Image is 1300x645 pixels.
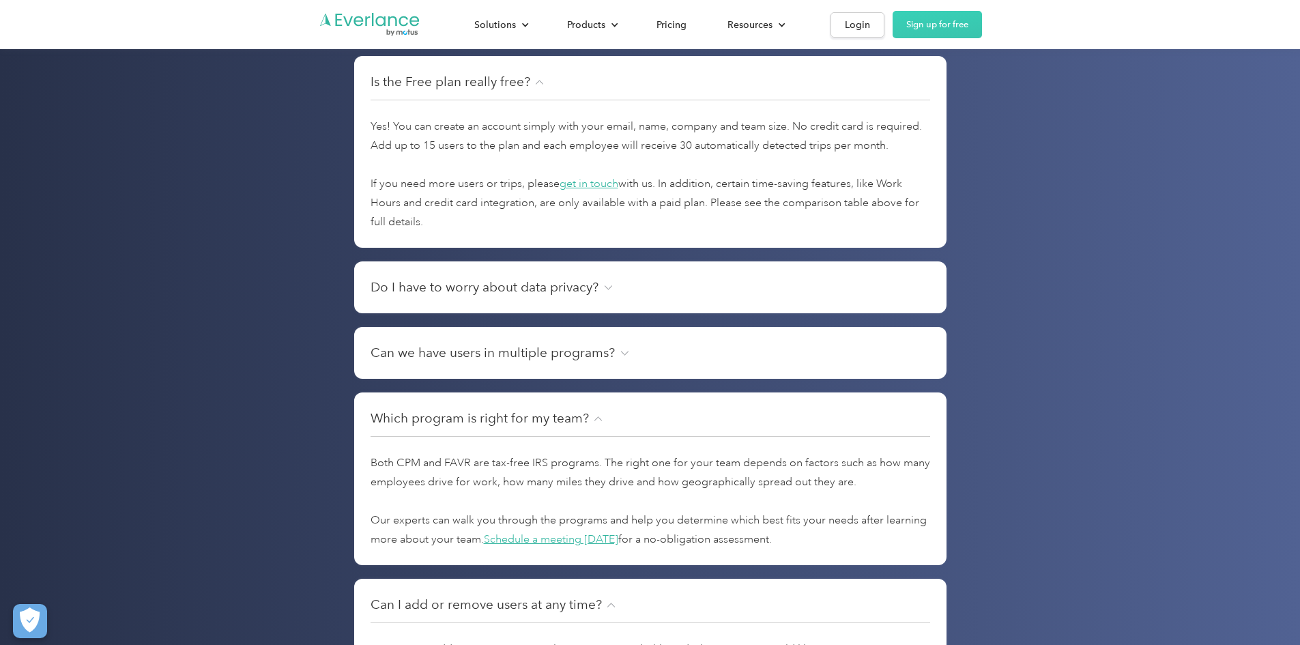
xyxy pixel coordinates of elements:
[371,155,930,174] p: ‍
[474,16,516,33] div: Solutions
[643,13,700,37] a: Pricing
[371,174,930,231] p: If you need more users or trips, please with us. In addition, certain time-saving features, like ...
[371,409,589,428] h4: Which program is right for my team?
[461,13,540,37] div: Solutions
[830,12,884,38] a: Login
[319,12,421,38] a: Go to homepage
[560,177,618,190] a: get in touch
[845,16,870,33] div: Login
[656,16,687,33] div: Pricing
[371,595,602,614] h4: Can I add or remove users at any time?
[727,16,772,33] div: Resources
[235,124,324,152] input: Submit
[371,511,930,549] p: Our experts can walk you through the programs and help you determine which best fits your needs a...
[371,491,930,511] p: ‍
[714,13,796,37] div: Resources
[484,532,618,546] a: Schedule a meeting [DATE]
[371,453,930,491] p: Both CPM and FAVR are tax-free IRS programs. The right one for your team depends on factors such ...
[553,13,629,37] div: Products
[371,117,930,136] p: Yes! You can create an account simply with your email, name, company and team size. No credit car...
[371,72,530,91] h4: Is the Free plan really free?
[567,16,605,33] div: Products
[371,278,598,297] h4: Do I have to worry about data privacy?
[235,180,324,208] input: Submit
[13,604,47,638] button: Cookies Settings
[371,136,930,155] p: Add up to 15 users to the plan and each employee will receive 30 automatically detected trips per...
[893,11,982,38] a: Sign up for free
[371,343,615,362] h4: Can we have users in multiple programs?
